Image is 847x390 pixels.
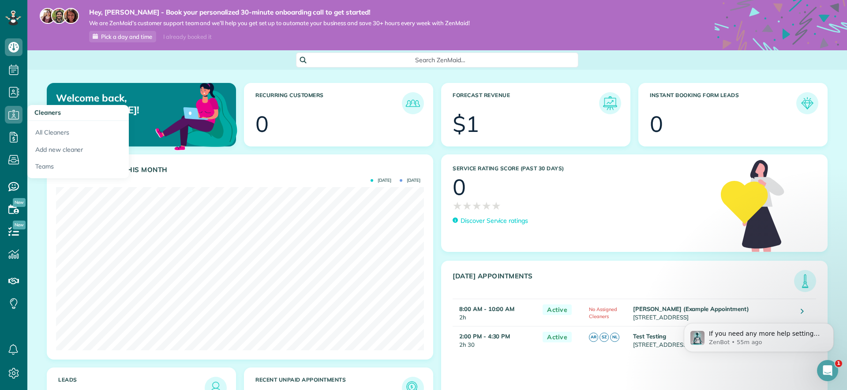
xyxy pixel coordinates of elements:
span: ★ [472,198,482,214]
span: Cleaners [34,109,61,116]
td: [STREET_ADDRESS] [631,326,794,353]
span: ★ [453,198,462,214]
h3: Instant Booking Form Leads [650,92,796,114]
span: ★ [482,198,491,214]
img: icon_recurring_customers-cf858462ba22bcd05b5a5880d41d6543d210077de5bb9ebc9590e49fd87d84ed.png [404,94,422,112]
a: Teams [27,158,129,178]
span: AR [589,333,598,342]
img: icon_forecast_revenue-8c13a41c7ed35a8dcfafea3cbb826a0462acb37728057bba2d056411b612bbbe.png [601,94,619,112]
span: We are ZenMaid’s customer support team and we’ll help you get set up to automate your business an... [89,19,470,27]
strong: Test Testing [633,333,666,340]
img: dashboard_welcome-42a62b7d889689a78055ac9021e634bf52bae3f8056760290aed330b23ab8690.png [154,73,239,158]
p: Discover Service ratings [461,216,528,225]
span: [DATE] [371,178,391,183]
span: No Assigned Cleaners [589,306,617,319]
div: 0 [255,113,269,135]
span: Active [543,332,572,343]
span: ★ [462,198,472,214]
span: New [13,198,26,207]
span: Pick a day and time [101,33,152,40]
img: maria-72a9807cf96188c08ef61303f053569d2e2a8a1cde33d635c8a3ac13582a053d.jpg [40,8,56,24]
span: New [13,221,26,229]
h3: Forecast Revenue [453,92,599,114]
span: ★ [491,198,501,214]
span: [DATE] [400,178,420,183]
img: michelle-19f622bdf1676172e81f8f8fba1fb50e276960ebfe0243fe18214015130c80e4.jpg [63,8,79,24]
div: $1 [453,113,479,135]
strong: 8:00 AM - 10:00 AM [459,305,514,312]
h3: Actual Revenue this month [58,166,424,174]
span: Active [543,304,572,315]
h3: Recurring Customers [255,92,402,114]
a: Add new cleaner [27,141,129,158]
strong: 2:00 PM - 4:30 PM [459,333,510,340]
strong: [PERSON_NAME] (Example Appointment) [633,305,749,312]
p: Welcome back, [PERSON_NAME]! [56,92,176,116]
iframe: Intercom notifications message [671,304,847,366]
img: icon_todays_appointments-901f7ab196bb0bea1936b74009e4eb5ffbc2d2711fa7634e0d609ed5ef32b18b.png [796,272,814,290]
img: jorge-587dff0eeaa6aab1f244e6dc62b8924c3b6ad411094392a53c71c6c4a576187d.jpg [51,8,67,24]
div: I already booked it [158,31,217,42]
td: 2h 30 [453,326,538,353]
div: 0 [650,113,663,135]
h3: [DATE] Appointments [453,272,794,292]
a: Pick a day and time [89,31,156,42]
strong: Hey, [PERSON_NAME] - Book your personalized 30-minute onboarding call to get started! [89,8,470,17]
span: 1 [835,360,842,367]
td: 2h [453,299,538,326]
img: icon_form_leads-04211a6a04a5b2264e4ee56bc0799ec3eb69b7e499cbb523a139df1d13a81ae0.png [798,94,816,112]
td: [STREET_ADDRESS] [631,299,794,326]
span: SZ [600,333,609,342]
a: All Cleaners [27,121,129,141]
span: NL [610,333,619,342]
a: Discover Service ratings [453,216,528,225]
h3: Service Rating score (past 30 days) [453,165,712,172]
div: 0 [453,176,466,198]
iframe: Intercom live chat [817,360,838,381]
